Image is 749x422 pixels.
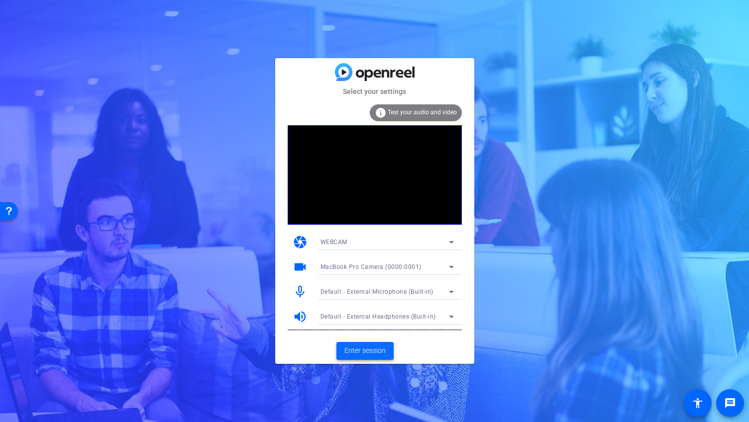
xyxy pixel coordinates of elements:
[275,86,474,97] mat-card-subtitle: Select your settings
[388,109,457,116] span: Test your audio and video
[293,259,308,274] mat-icon: videocam
[321,239,347,246] span: WEBCAM
[336,342,394,360] button: Enter session
[724,397,736,409] mat-icon: message
[293,235,308,250] mat-icon: camera
[692,397,704,409] mat-icon: accessibility
[321,263,422,270] span: MacBook Pro Camera (0000:0001)
[293,284,308,299] mat-icon: mic_none
[321,313,436,320] span: Default - External Headphones (Built-in)
[375,107,387,119] mat-icon: info
[321,288,433,295] span: Default - External Microphone (Built-in)
[344,345,386,356] span: Enter session
[293,309,308,324] mat-icon: volume_up
[335,63,415,81] img: blue-gradient.svg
